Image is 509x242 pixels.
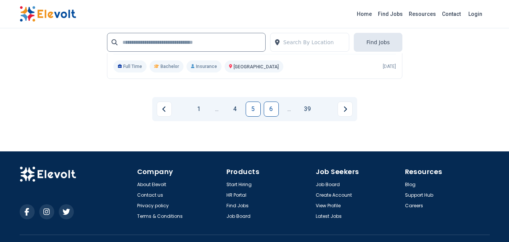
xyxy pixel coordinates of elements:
[137,192,163,198] a: Contact us
[246,102,261,117] a: Page 5 is your current page
[226,192,246,198] a: HR Portal
[157,102,353,117] ul: Pagination
[234,64,279,69] span: [GEOGRAPHIC_DATA]
[406,8,439,20] a: Resources
[20,6,76,22] img: Elevolt
[405,182,416,188] a: Blog
[113,60,147,72] p: Full Time
[137,203,169,209] a: Privacy policy
[226,166,311,177] h4: Products
[471,206,509,242] iframe: Chat Widget
[405,192,433,198] a: Support Hub
[405,166,490,177] h4: Resources
[186,60,222,72] p: Insurance
[226,203,249,209] a: Find Jobs
[316,166,400,177] h4: Job Seekers
[226,213,251,219] a: Job Board
[405,203,423,209] a: Careers
[316,203,341,209] a: View Profile
[316,182,340,188] a: Job Board
[439,8,464,20] a: Contact
[300,102,315,117] a: Page 39
[137,166,222,177] h4: Company
[226,182,252,188] a: Start Hiring
[316,192,352,198] a: Create Account
[157,102,172,117] a: Previous page
[137,213,183,219] a: Terms & Conditions
[191,102,206,117] a: Page 1
[338,102,353,117] a: Next page
[464,6,487,22] a: Login
[264,102,279,117] a: Page 6
[354,33,402,52] button: Find Jobs
[375,8,406,20] a: Find Jobs
[160,63,179,69] span: Bachelor
[137,182,166,188] a: About Elevolt
[354,8,375,20] a: Home
[282,102,297,117] a: Jump forward
[209,102,225,117] a: Jump backward
[316,213,342,219] a: Latest Jobs
[228,102,243,117] a: Page 4
[20,166,76,182] img: Elevolt
[383,63,396,69] p: [DATE]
